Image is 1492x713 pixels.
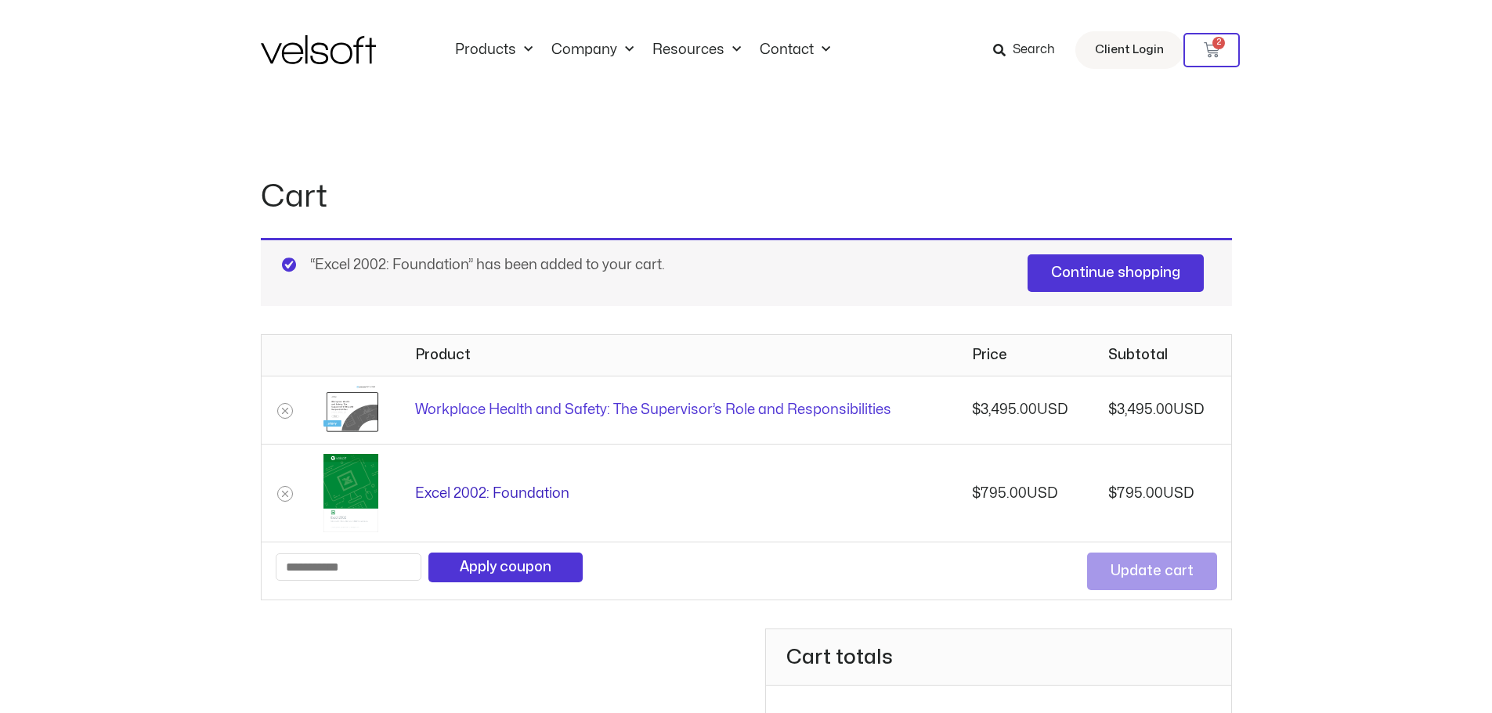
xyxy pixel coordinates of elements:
[1108,487,1117,500] span: $
[446,41,840,59] nav: Menu
[1095,40,1164,60] span: Client Login
[415,487,569,500] a: Excel 2002: Foundation
[972,403,1037,416] bdi: 3,495.00
[261,238,1232,306] div: “Excel 2002: Foundation” has been added to your cart.
[1183,33,1240,67] a: 2
[972,487,981,500] span: $
[1013,40,1055,60] span: Search
[643,41,750,59] a: ResourcesMenu Toggle
[1108,403,1173,416] bdi: 3,495.00
[1087,553,1217,590] button: Update cart
[1094,335,1230,376] th: Subtotal
[401,335,958,376] th: Product
[972,403,981,416] span: $
[750,41,840,59] a: ContactMenu Toggle
[261,35,376,64] img: Velsoft Training Materials
[277,486,293,502] a: Remove Excel 2002: Foundation from cart
[993,37,1066,63] a: Search
[323,386,378,434] img: Workplace Health and Safety: The Supervisor's Role and Responsibilities
[428,553,583,582] button: Apply coupon
[1212,37,1225,49] span: 2
[261,175,1232,219] h1: Cart
[1075,31,1183,69] a: Client Login
[277,403,293,419] a: Remove Workplace Health and Safety: The Supervisor's Role and Responsibilities from cart
[958,335,1094,376] th: Price
[323,454,378,531] img: Excel 2002: Foundation
[542,41,643,59] a: CompanyMenu Toggle
[1108,487,1163,500] bdi: 795.00
[972,487,1027,500] bdi: 795.00
[415,403,891,416] a: Workplace Health and Safety: The Supervisor’s Role and Responsibilities
[1028,254,1204,292] a: Continue shopping
[1108,403,1117,416] span: $
[446,41,542,59] a: ProductsMenu Toggle
[766,629,1230,685] h2: Cart totals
